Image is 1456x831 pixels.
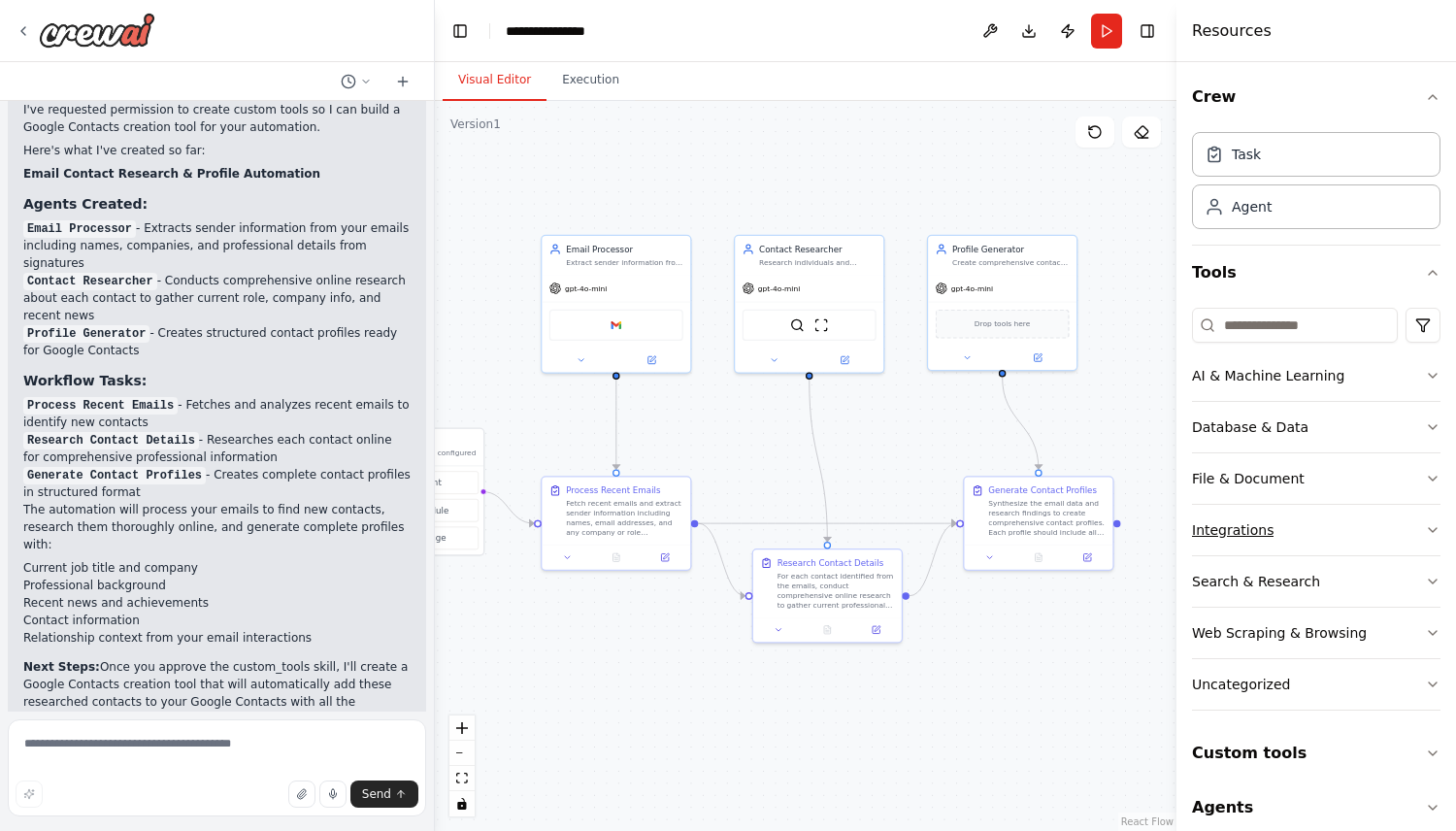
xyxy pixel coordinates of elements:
button: Integrations [1192,505,1440,555]
div: Research individuals and companies online to gather comprehensive professional information includ... [759,257,877,267]
div: TriggersNo triggers configuredEventScheduleManage [360,428,484,556]
span: Schedule [410,505,448,516]
button: Open in side panel [1004,350,1072,365]
div: Uncategorized [1192,675,1290,694]
button: toggle interactivity [449,791,475,816]
div: Version 1 [450,116,501,132]
button: Custom tools [1192,726,1440,781]
div: Research Contact Details [778,557,883,569]
button: Open in side panel [645,550,686,565]
img: Logo [39,13,155,48]
p: No triggers configured [395,449,477,458]
button: Visual Editor [443,60,546,101]
div: Tools [1192,300,1440,726]
div: Create comprehensive contact profiles by synthesizing email and research data into structured con... [952,257,1070,267]
g: Edge from b76e402b-031f-4853-94b5-9c1524853e59 to 3148bd60-efcc-4fbb-a724-0adf3e465651 [910,517,956,602]
div: Crew [1192,124,1440,245]
h3: Triggers [395,436,477,448]
span: Manage [413,532,447,544]
button: Open in side panel [811,353,878,368]
strong: Email Contact Research & Profile Automation [23,167,320,181]
div: Database & Data [1192,417,1308,437]
button: Manage [366,527,479,550]
li: - Extracts sender information from your emails including names, companies, and professional detai... [23,219,411,272]
span: gpt-4o-mini [565,283,607,293]
img: ScrapeWebsiteTool [814,317,829,332]
li: Recent news and achievements [23,594,411,612]
strong: Workflow Tasks: [23,373,147,388]
img: SerperDevTool [790,317,805,332]
div: Contact ResearcherResearch individuals and companies online to gather comprehensive professional ... [734,235,884,374]
button: Click to speak your automation idea [319,781,347,808]
li: Contact information [23,612,411,629]
button: No output available [590,550,642,565]
div: Email ProcessorExtract sender information from emails including name, email address, and company ... [541,235,691,374]
button: Web Scraping & Browsing [1192,608,1440,658]
p: Once you approve the custom_tools skill, I'll create a Google Contacts creation tool that will au... [23,658,411,728]
code: Profile Generator [23,325,149,343]
button: Crew [1192,70,1440,124]
button: Search & Research [1192,556,1440,607]
div: Profile Generator [952,243,1070,254]
div: Research Contact DetailsFor each contact identified from the emails, conduct comprehensive online... [752,548,903,644]
button: Improve this prompt [16,781,43,808]
button: Open in side panel [1067,550,1109,565]
button: Hide right sidebar [1134,17,1161,45]
div: React Flow controls [449,715,475,816]
li: Current job title and company [23,559,411,577]
button: Execution [546,60,635,101]
button: fit view [449,766,475,791]
li: - Fetches and analyzes recent emails to identify new contacts [23,396,411,431]
button: No output available [802,622,853,637]
a: React Flow attribution [1121,816,1174,827]
button: zoom in [449,715,475,741]
li: - Creates complete contact profiles in structured format [23,466,411,501]
div: Profile GeneratorCreate comprehensive contact profiles by synthesizing email and research data in... [927,235,1077,371]
code: Email Processor [23,220,136,238]
p: Here's what I've created so far: [23,142,411,159]
g: Edge from 071c229a-3505-44b2-9f7e-263c8302b2da to 3148bd60-efcc-4fbb-a724-0adf3e465651 [996,377,1044,469]
span: gpt-4o-mini [951,283,993,293]
div: Task [1232,145,1261,164]
li: - Researches each contact online for comprehensive professional information [23,431,411,466]
span: gpt-4o-mini [758,283,800,293]
li: Professional background [23,577,411,594]
code: Contact Researcher [23,273,157,290]
g: Edge from 5b19b396-96c5-480c-b901-e4fb46818757 to 75b0749d-fb2b-4b58-9c54-06d7d126f3ce [611,380,622,470]
img: Google gmail [609,317,623,332]
div: Contact Researcher [759,243,877,254]
div: Generate Contact ProfilesSynthesize the email data and research findings to create comprehensive ... [963,476,1113,571]
button: Open in side panel [617,353,685,368]
div: Generate Contact Profiles [988,484,1097,496]
button: Open in side panel [855,622,897,637]
button: Hide left sidebar [447,17,474,45]
button: Start a new chat [387,70,418,93]
p: The automation will process your emails to find new contacts, research them thoroughly online, an... [23,501,411,553]
button: File & Document [1192,453,1440,504]
code: Process Recent Emails [23,397,178,415]
button: Switch to previous chat [333,70,380,93]
p: I've requested permission to create custom tools so I can build a Google Contacts creation tool f... [23,101,411,136]
div: Process Recent EmailsFetch recent emails and extract sender information including names, email ad... [541,476,691,571]
div: Web Scraping & Browsing [1192,623,1367,643]
code: Research Contact Details [23,432,199,449]
h4: Resources [1192,19,1272,43]
button: Send [350,781,418,808]
button: zoom out [449,741,475,766]
nav: breadcrumb [506,21,606,41]
span: Event [417,477,442,488]
g: Edge from 75b0749d-fb2b-4b58-9c54-06d7d126f3ce to b76e402b-031f-4853-94b5-9c1524853e59 [698,517,745,602]
div: Email Processor [566,243,683,254]
div: AI & Machine Learning [1192,366,1344,385]
g: Edge from f9882bf9-63f3-4082-872c-11fc071449ca to b76e402b-031f-4853-94b5-9c1524853e59 [803,380,833,542]
li: Relationship context from your email interactions [23,629,411,647]
g: Edge from triggers to 75b0749d-fb2b-4b58-9c54-06d7d126f3ce [482,485,534,529]
div: Synthesize the email data and research findings to create comprehensive contact profiles. Each pr... [988,499,1106,538]
div: File & Document [1192,469,1305,488]
code: Generate Contact Profiles [23,467,206,484]
div: Agent [1232,197,1272,216]
strong: Next Steps: [23,660,100,674]
li: - Creates structured contact profiles ready for Google Contacts [23,324,411,359]
div: For each contact identified from the emails, conduct comprehensive online research to gather curr... [778,572,895,611]
button: Upload files [288,781,315,808]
